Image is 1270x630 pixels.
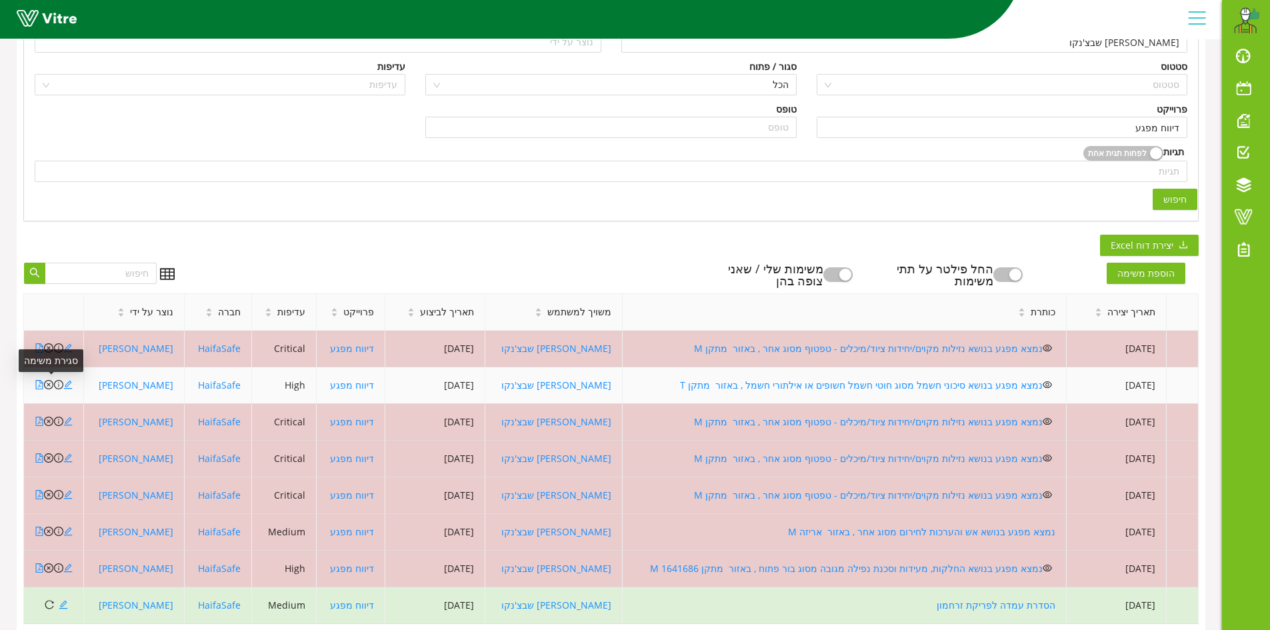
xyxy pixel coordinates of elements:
[1153,189,1197,210] button: חיפוש
[19,349,83,372] div: סגירת משימה
[35,563,44,573] span: file-pdf
[99,489,173,501] a: [PERSON_NAME]
[1095,306,1102,313] span: caret-up
[501,599,611,611] a: [PERSON_NAME] שבצ'נקו
[45,600,54,609] span: reload
[35,343,44,353] span: file-pdf
[44,417,53,426] span: close-circle
[1067,514,1167,551] td: [DATE]
[535,311,542,319] span: caret-down
[35,380,44,389] span: file-pdf
[1018,311,1025,319] span: caret-down
[63,379,73,391] a: edit
[277,305,305,319] span: עדיפות
[35,417,44,426] span: file-pdf
[330,452,374,465] a: דיווח מפגע
[501,525,611,538] a: [PERSON_NAME] שבצ'נקו
[1179,240,1188,251] span: download
[205,311,213,319] span: caret-down
[1111,238,1173,253] span: יצירת דוח Excel
[252,404,317,441] td: Critical
[35,342,44,355] a: file-pdf
[385,367,485,404] td: [DATE]
[35,527,44,536] span: file-pdf
[54,527,63,536] span: info-circle
[1067,367,1167,404] td: [DATE]
[694,452,1043,465] a: נמצא מפגע בנושא נזילות מקוים/יחידות ציוד/מיכלים - טפטוף מסוג אחר , באזור מתקן M
[330,489,374,501] a: דיווח מפגע
[1043,417,1052,426] span: eye
[1043,453,1052,463] span: eye
[44,490,53,499] span: close-circle
[198,599,241,611] a: HaifaSafe
[63,489,73,501] a: edit
[937,599,1055,611] a: הסדרת עמדה לפריקת זרחמון
[710,263,823,287] div: משימות שלי / שאני צופה בהן
[776,102,797,117] div: טופס
[44,380,53,389] span: close-circle
[35,562,44,575] a: file-pdf
[265,306,272,313] span: caret-up
[45,263,157,284] input: חיפוש
[1163,192,1187,207] span: חיפוש
[24,263,45,284] button: search
[63,562,73,575] a: edit
[252,514,317,551] td: Medium
[198,342,241,355] a: HaifaSafe
[54,563,63,573] span: info-circle
[385,331,485,367] td: [DATE]
[330,525,374,538] a: דיווח מפגע
[547,305,611,319] span: משויך למשתמש
[1043,563,1052,573] span: eye
[252,367,317,404] td: High
[385,404,485,441] td: [DATE]
[44,563,53,573] span: close-circle
[694,415,1043,428] a: נמצא מפגע בנושא נזילות מקוים/יחידות ציוד/מיכלים - טפטוף מסוג אחר , באזור מתקן M
[1067,404,1167,441] td: [DATE]
[501,562,611,575] a: [PERSON_NAME] שבצ'נקו
[501,379,611,391] a: [PERSON_NAME] שבצ'נקו
[1067,477,1167,514] td: [DATE]
[265,311,272,319] span: caret-down
[1161,59,1187,74] div: סטטוס
[63,525,73,538] a: edit
[218,305,241,319] span: חברה
[35,415,44,428] a: file-pdf
[35,453,44,463] span: file-pdf
[1107,305,1155,319] span: תאריך יצירה
[420,305,474,319] span: תאריך לביצוע
[99,415,173,428] a: [PERSON_NAME]
[330,342,374,355] a: דיווח מפגע
[252,331,317,367] td: Critical
[407,306,415,313] span: caret-up
[63,342,73,355] a: edit
[44,453,53,463] span: close-circle
[680,379,1043,391] a: נמצא מפגע בנושא סיכוני חשמל מסוג חוטי חשמל חשופים או אילתורי חשמל , באזור מתקן T
[1067,587,1167,624] td: [DATE]
[35,490,44,499] span: file-pdf
[501,452,611,465] a: [PERSON_NAME] שבצ'נקו
[1018,306,1025,313] span: caret-up
[1067,441,1167,477] td: [DATE]
[1067,331,1167,367] td: [DATE]
[1043,490,1052,499] span: eye
[330,599,374,611] a: דיווח מפגע
[63,417,73,426] span: edit
[694,342,1043,355] a: נמצא מפגע בנושא נזילות מקוים/יחידות ציוד/מיכלים - טפטוף מסוג אחר , באזור מתקן M
[117,306,125,313] span: caret-up
[99,342,173,355] a: [PERSON_NAME]
[59,599,68,611] a: edit
[407,311,415,319] span: caret-down
[54,343,63,353] span: info-circle
[35,489,44,501] a: file-pdf
[1067,551,1167,587] td: [DATE]
[63,563,73,573] span: edit
[1100,235,1199,256] button: downloadיצירת דוח Excel
[252,477,317,514] td: Critical
[1043,380,1052,389] span: eye
[385,514,485,551] td: [DATE]
[35,525,44,538] a: file-pdf
[54,453,63,463] span: info-circle
[99,562,173,575] a: [PERSON_NAME]
[252,551,317,587] td: High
